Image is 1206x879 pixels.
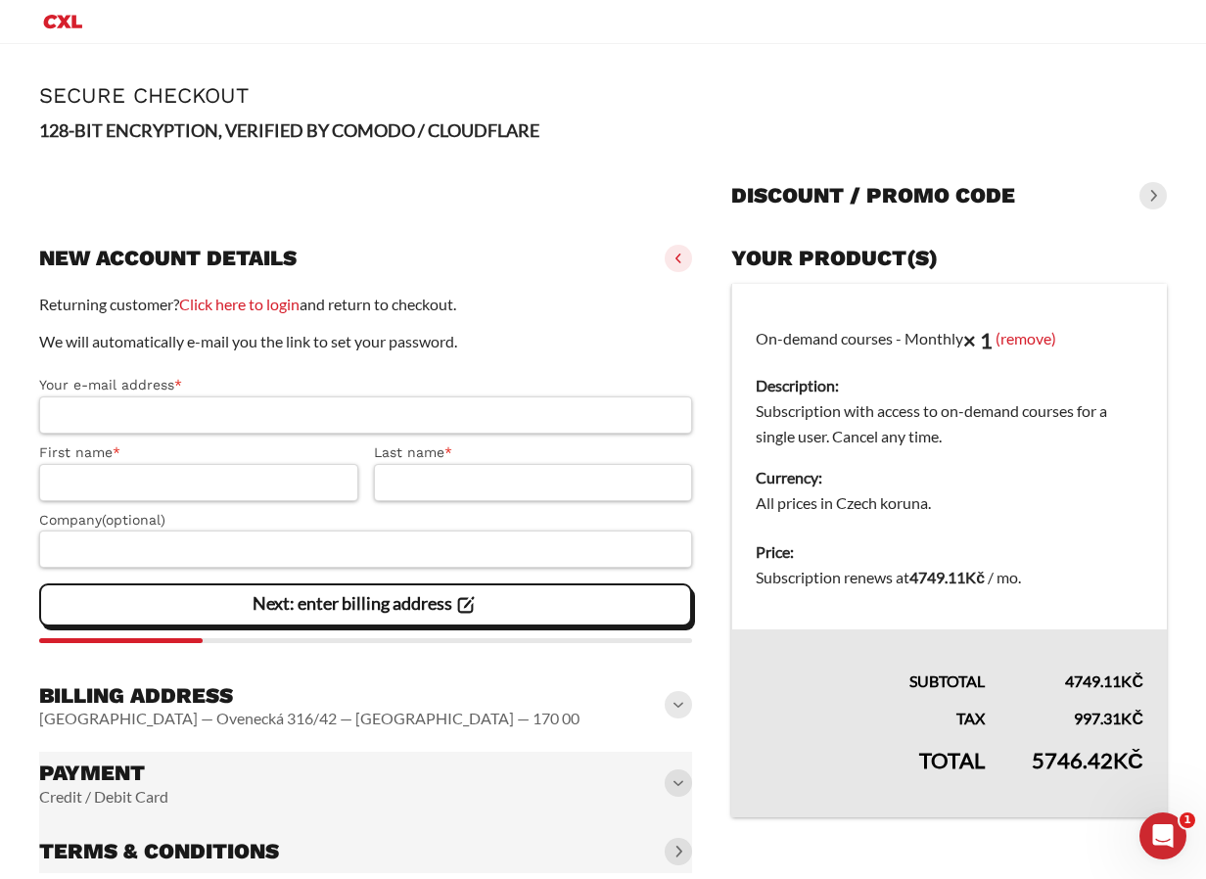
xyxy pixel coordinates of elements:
bdi: 5746.42 [1032,747,1143,773]
td: On-demand courses - Monthly [732,284,1167,529]
span: Kč [1121,671,1143,690]
p: Returning customer? and return to checkout. [39,292,692,317]
label: First name [39,441,358,464]
h3: Discount / promo code [731,182,1015,209]
span: Kč [1113,747,1143,773]
strong: × 1 [963,327,993,353]
iframe: Intercom live chat [1139,812,1186,859]
span: Subscription renews at . [756,568,1021,586]
span: / mo [988,568,1018,586]
a: (remove) [996,328,1056,347]
bdi: 4749.11 [909,568,985,586]
span: Kč [965,568,985,586]
span: (optional) [102,512,165,528]
th: Total [732,731,1008,817]
vaadin-button: Next: enter billing address [39,583,692,626]
label: Company [39,509,692,532]
bdi: 997.31 [1074,709,1143,727]
label: Your e-mail address [39,374,692,396]
label: Last name [374,441,693,464]
strong: 128-BIT ENCRYPTION, VERIFIED BY COMODO / CLOUDFLARE [39,119,539,141]
dd: All prices in Czech koruna. [756,490,1143,516]
p: We will automatically e-mail you the link to set your password. [39,329,692,354]
a: Click here to login [179,295,300,313]
dd: Subscription with access to on-demand courses for a single user. Cancel any time. [756,398,1143,449]
dt: Price: [756,539,1143,565]
bdi: 4749.11 [1065,671,1143,690]
h1: Secure Checkout [39,83,1167,108]
span: 1 [1180,812,1195,828]
dt: Description: [756,373,1143,398]
h3: Billing address [39,682,580,710]
th: Tax [732,694,1008,731]
vaadin-horizontal-layout: [GEOGRAPHIC_DATA] — Ovenecká 316/42 — [GEOGRAPHIC_DATA] — 170 00 [39,709,580,728]
th: Subtotal [732,629,1008,694]
span: Kč [1121,709,1143,727]
dt: Currency: [756,465,1143,490]
h3: New account details [39,245,297,272]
